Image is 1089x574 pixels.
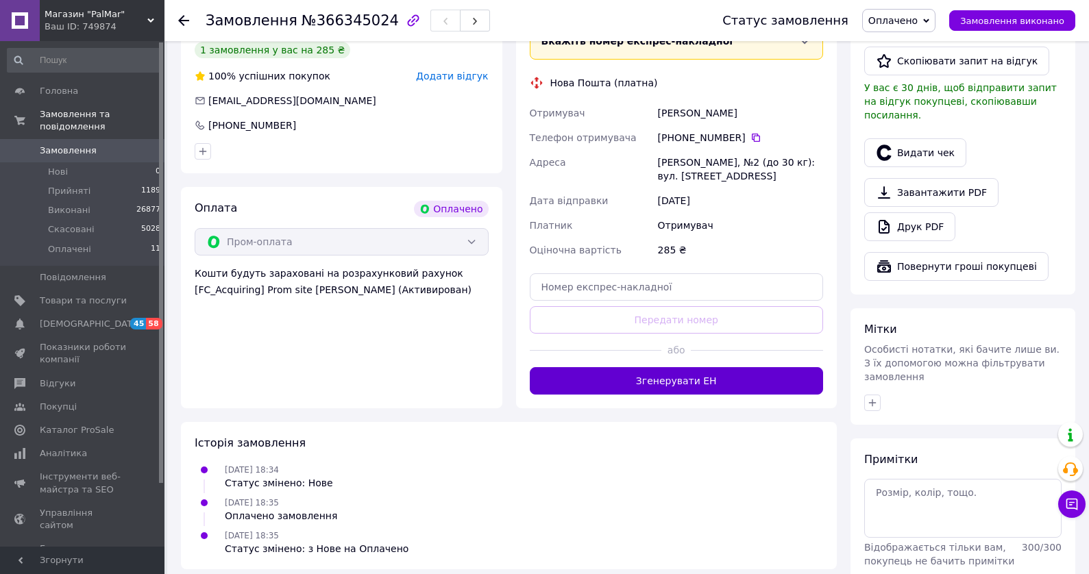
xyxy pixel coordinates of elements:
[722,14,848,27] div: Статус замовлення
[141,223,160,236] span: 5028
[1058,490,1086,518] button: Чат з покупцем
[658,131,823,145] div: [PHONE_NUMBER]
[206,12,297,29] span: Замовлення
[864,138,966,167] button: Видати чек
[414,201,488,217] div: Оплачено
[48,243,91,255] span: Оплачені
[195,201,237,214] span: Оплата
[40,377,75,390] span: Відгуки
[40,295,127,307] span: Товари та послуги
[868,15,918,26] span: Оплачено
[864,252,1049,281] button: Повернути гроші покупцеві
[130,318,146,329] span: 45
[416,71,488,82] span: Додати відгук
[530,273,824,301] input: Номер експрес-накладної
[225,498,279,508] span: [DATE] 18:35
[40,542,127,567] span: Гаманець компанії
[195,266,489,297] div: Кошти будуть зараховані на розрахунковий рахунок
[45,21,164,33] div: Ваш ID: 749874
[208,71,236,82] span: 100%
[960,16,1064,26] span: Замовлення виконано
[40,471,127,495] span: Інструменти веб-майстра та SEO
[225,531,279,540] span: [DATE] 18:35
[195,283,489,297] div: [FC_Acquiring] Prom site [PERSON_NAME] (Активирован)
[864,323,897,336] span: Мітки
[655,150,826,188] div: [PERSON_NAME], №2 (до 30 кг): вул. [STREET_ADDRESS]
[141,185,160,197] span: 1189
[40,401,77,413] span: Покупці
[530,195,609,206] span: Дата відправки
[530,132,637,143] span: Телефон отримувача
[151,243,160,255] span: 11
[40,424,114,436] span: Каталог ProSale
[302,12,399,29] span: №366345024
[156,166,160,178] span: 0
[178,14,189,27] div: Повернутися назад
[225,542,408,556] div: Статус змінено: з Нове на Оплачено
[864,453,918,466] span: Примітки
[864,47,1049,75] button: Скопіювати запит на відгук
[864,212,955,241] a: Друк PDF
[225,509,337,523] div: Оплачено замовлення
[655,213,826,238] div: Отримувач
[661,343,691,357] span: або
[48,223,95,236] span: Скасовані
[530,157,566,168] span: Адреса
[655,238,826,262] div: 285 ₴
[208,95,376,106] span: [EMAIL_ADDRESS][DOMAIN_NAME]
[7,48,162,73] input: Пошук
[547,76,661,90] div: Нова Пошта (платна)
[40,145,97,157] span: Замовлення
[225,465,279,475] span: [DATE] 18:34
[40,108,164,133] span: Замовлення та повідомлення
[530,220,573,231] span: Платник
[136,204,160,216] span: 26877
[655,101,826,125] div: [PERSON_NAME]
[195,69,330,83] div: успішних покупок
[949,10,1075,31] button: Замовлення виконано
[48,204,90,216] span: Виконані
[541,36,733,47] span: Вкажіть номер експрес-накладної
[864,178,999,207] a: Завантажити PDF
[864,344,1060,382] span: Особисті нотатки, які бачите лише ви. З їх допомогою можна фільтрувати замовлення
[40,271,106,284] span: Повідомлення
[48,166,68,178] span: Нові
[1022,542,1062,553] span: 300 / 300
[207,118,297,132] div: [PHONE_NUMBER]
[45,8,147,21] span: Магазин "PalMar"
[864,82,1057,121] span: У вас є 30 днів, щоб відправити запит на відгук покупцеві, скопіювавши посилання.
[40,341,127,366] span: Показники роботи компанії
[864,542,1014,566] span: Відображається тільки вам, покупець не бачить примітки
[195,42,350,58] div: 1 замовлення у вас на 285 ₴
[146,318,162,329] span: 58
[40,85,78,97] span: Головна
[40,447,87,460] span: Аналітика
[195,436,306,449] span: Історія замовлення
[530,245,622,255] span: Оціночна вартість
[530,367,824,395] button: Згенерувати ЕН
[40,507,127,532] span: Управління сайтом
[655,188,826,213] div: [DATE]
[225,476,333,490] div: Статус змінено: Нове
[48,185,90,197] span: Прийняті
[530,108,585,118] span: Отримувач
[40,318,141,330] span: [DEMOGRAPHIC_DATA]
